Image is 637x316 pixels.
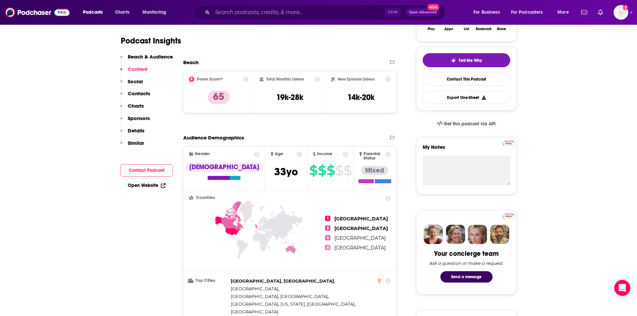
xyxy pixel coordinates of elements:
[424,225,443,244] img: Sydney Profile
[334,235,386,241] span: [GEOGRAPHIC_DATA]
[128,90,150,97] p: Contacts
[423,73,510,86] a: Contact This Podcast
[231,301,278,307] span: [GEOGRAPHIC_DATA]
[614,5,628,20] span: Logged in as EJJackson
[451,58,456,63] img: tell me why sparkle
[444,27,453,31] div: Apps
[196,196,215,200] span: Countries
[5,6,70,19] img: Podchaser - Follow, Share and Rate Podcasts
[128,103,144,109] p: Charts
[183,134,244,141] h2: Audience Demographics
[275,152,283,156] span: Age
[497,27,506,31] div: Share
[120,164,173,177] button: Contact Podcast
[318,165,326,176] span: $
[208,91,230,104] p: 65
[128,54,173,60] p: Reach & Audience
[553,7,577,18] button: open menu
[344,165,351,176] span: $
[325,225,330,231] span: 2
[281,300,355,308] span: ,
[111,7,133,18] a: Charts
[121,36,181,46] h1: Podcast Insights
[503,140,514,146] a: Pro website
[120,90,150,103] button: Contacts
[423,53,510,67] button: tell me why sparkleTell Me Why
[276,92,303,102] h3: 19k-28k
[406,8,440,16] button: Open AdvancedNew
[614,280,630,296] div: Open Intercom Messenger
[578,7,590,18] a: Show notifications dropdown
[128,66,147,72] p: Content
[385,8,401,17] span: Ctrl K
[231,278,334,284] span: [GEOGRAPHIC_DATA], [GEOGRAPHIC_DATA]
[128,115,150,121] p: Sponsors
[614,5,628,20] button: Show profile menu
[200,5,452,20] div: Search podcasts, credits, & more...
[363,152,384,161] span: Parental Status
[317,152,332,156] span: Income
[427,4,439,10] span: New
[231,300,279,308] span: ,
[347,92,375,102] h3: 14k-20k
[128,140,144,146] p: Similar
[83,8,103,17] span: Podcasts
[325,235,330,240] span: 3
[614,5,628,20] img: User Profile
[183,59,199,66] h2: Reach
[231,286,278,291] span: [GEOGRAPHIC_DATA]
[428,27,435,31] div: Play
[185,163,263,172] div: [DEMOGRAPHIC_DATA]
[120,54,173,66] button: Reach & Audience
[231,277,335,285] span: ,
[432,116,501,132] a: Get this podcast via API
[128,78,143,85] p: Social
[334,225,388,231] span: [GEOGRAPHIC_DATA]
[423,144,510,155] label: My Notes
[212,7,385,18] input: Search podcasts, credits, & more...
[468,225,487,244] img: Jules Profile
[429,260,504,266] div: Ask a question or make a request.
[503,214,514,219] img: Podchaser Pro
[325,216,330,221] span: 1
[138,7,175,18] button: open menu
[507,7,553,18] button: open menu
[334,216,388,222] span: [GEOGRAPHIC_DATA]
[266,77,304,82] h2: Total Monthly Listens
[231,294,328,299] span: [GEOGRAPHIC_DATA], [GEOGRAPHIC_DATA]
[189,279,228,283] h3: Top Cities
[128,183,166,188] a: Open Website
[231,293,329,300] span: ,
[446,225,465,244] img: Barbara Profile
[334,245,386,251] span: [GEOGRAPHIC_DATA]
[338,77,375,82] h2: New Episode Listens
[115,8,129,17] span: Charts
[490,225,509,244] img: Jon Profile
[335,165,343,176] span: $
[195,152,210,156] span: Gender
[423,91,510,104] button: Export One-Sheet
[231,285,279,293] span: ,
[464,27,469,31] div: List
[503,141,514,146] img: Podchaser Pro
[595,7,606,18] a: Show notifications dropdown
[361,166,388,175] div: Mixed
[142,8,166,17] span: Monitoring
[120,66,147,78] button: Content
[78,7,111,18] button: open menu
[327,165,335,176] span: $
[557,8,569,17] span: More
[511,8,543,17] span: For Podcasters
[325,245,330,250] span: 4
[469,7,508,18] button: open menu
[476,27,492,31] div: Bookmark
[444,121,496,127] span: Get this podcast via API
[503,213,514,219] a: Pro website
[274,165,298,178] span: 33 yo
[231,309,278,314] span: [GEOGRAPHIC_DATA]
[309,165,317,176] span: $
[120,115,150,127] button: Sponsors
[120,78,143,91] button: Social
[197,77,223,82] h2: Power Score™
